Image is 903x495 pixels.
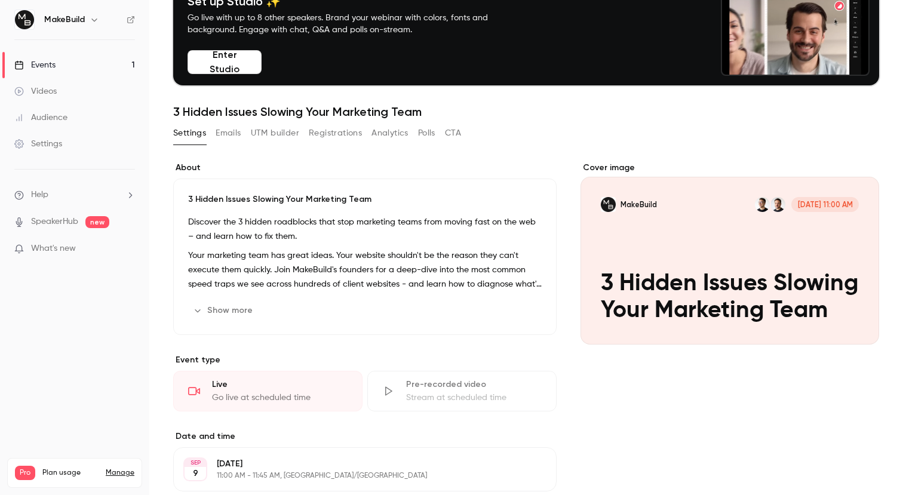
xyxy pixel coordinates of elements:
button: Show more [188,301,260,320]
button: UTM builder [251,124,299,143]
h1: 3 Hidden Issues Slowing Your Marketing Team [173,104,879,119]
button: Registrations [309,124,362,143]
p: Discover the 3 hidden roadblocks that stop marketing teams from moving fast on the web – and lear... [188,215,542,244]
label: About [173,162,557,174]
span: Pro [15,466,35,480]
div: SEP [185,459,206,467]
div: Videos [14,85,57,97]
div: Audience [14,112,67,124]
label: Cover image [580,162,879,174]
span: new [85,216,109,228]
button: Analytics [371,124,408,143]
li: help-dropdown-opener [14,189,135,201]
span: What's new [31,242,76,255]
a: Manage [106,468,134,478]
p: Your marketing team has great ideas. Your website shouldn't be the reason they can't execute them... [188,248,542,291]
section: Cover image [580,162,879,345]
p: Event type [173,354,557,366]
div: Settings [14,138,62,150]
img: MakeBuild [15,10,34,29]
div: Events [14,59,56,71]
div: Pre-recorded videoStream at scheduled time [367,371,557,411]
button: CTA [445,124,461,143]
p: 11:00 AM - 11:45 AM, [GEOGRAPHIC_DATA]/[GEOGRAPHIC_DATA] [217,471,493,481]
span: Help [31,189,48,201]
label: Date and time [173,431,557,442]
div: LiveGo live at scheduled time [173,371,363,411]
div: Live [212,379,348,391]
p: [DATE] [217,458,493,470]
span: Plan usage [42,468,99,478]
div: Go live at scheduled time [212,392,348,404]
a: SpeakerHub [31,216,78,228]
h6: MakeBuild [44,14,85,26]
button: Polls [418,124,435,143]
button: Emails [216,124,241,143]
div: Pre-recorded video [406,379,542,391]
iframe: Noticeable Trigger [121,244,135,254]
button: Enter Studio [188,50,262,74]
button: Settings [173,124,206,143]
p: Go live with up to 8 other speakers. Brand your webinar with colors, fonts and background. Engage... [188,12,516,36]
p: 3 Hidden Issues Slowing Your Marketing Team [188,193,542,205]
p: 9 [193,468,198,479]
div: Stream at scheduled time [406,392,542,404]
